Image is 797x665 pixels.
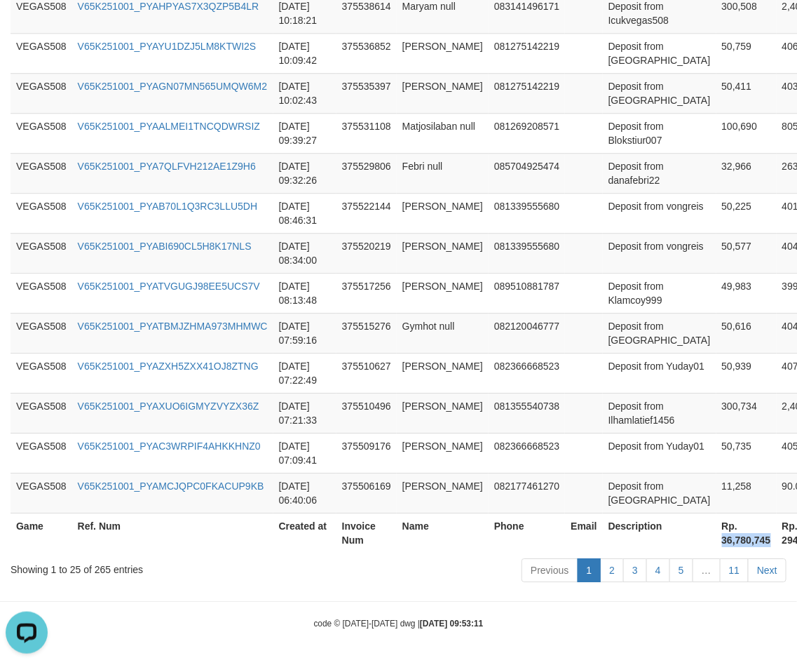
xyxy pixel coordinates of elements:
a: V65K251001_PYAZXH5ZXX41OJ8ZTNG [78,361,259,372]
td: [PERSON_NAME] [397,273,489,313]
a: V65K251001_PYAMCJQPC0FKACUP9KB [78,481,264,492]
td: 375517256 [336,273,397,313]
td: 100,690 [716,113,777,153]
a: Next [748,558,786,582]
td: [PERSON_NAME] [397,193,489,233]
td: VEGAS508 [11,433,72,473]
a: V65K251001_PYAC3WRPIF4AHKKHNZ0 [78,441,261,452]
td: VEGAS508 [11,473,72,513]
td: 50,616 [716,313,777,353]
td: VEGAS508 [11,113,72,153]
td: 375509176 [336,433,397,473]
td: 375529806 [336,153,397,193]
td: Deposit from danafebri22 [603,153,716,193]
a: … [693,558,721,582]
td: [PERSON_NAME] [397,473,489,513]
td: [PERSON_NAME] [397,393,489,433]
a: V65K251001_PYA7QLFVH212AE1Z9H6 [78,161,256,172]
td: 081339555680 [489,193,565,233]
td: Deposit from [GEOGRAPHIC_DATA] [603,33,716,73]
a: 1 [578,558,601,582]
td: VEGAS508 [11,353,72,393]
td: Matjosilaban null [397,113,489,153]
td: 300,734 [716,393,777,433]
td: [DATE] 07:22:49 [273,353,336,393]
a: 3 [623,558,647,582]
div: Showing 1 to 25 of 265 entries [11,557,322,577]
th: Rp. 36,780,745 [716,513,777,553]
td: 081269208571 [489,113,565,153]
td: [DATE] 07:59:16 [273,313,336,353]
th: Created at [273,513,336,553]
a: V65K251001_PYAB70L1Q3RC3LLU5DH [78,201,258,212]
th: Name [397,513,489,553]
td: VEGAS508 [11,313,72,353]
td: Deposit from [GEOGRAPHIC_DATA] [603,473,716,513]
td: [DATE] 07:09:41 [273,433,336,473]
a: V65K251001_PYAXUO6IGMYZVYZX36Z [78,401,259,412]
td: Deposit from Yuday01 [603,353,716,393]
td: 375515276 [336,313,397,353]
td: [DATE] 08:34:00 [273,233,336,273]
a: 11 [720,558,749,582]
td: 375506169 [336,473,397,513]
a: V65K251001_PYABI690CL5H8K17NLS [78,241,252,252]
td: Deposit from Klamcoy999 [603,273,716,313]
td: Deposit from [GEOGRAPHIC_DATA] [603,313,716,353]
td: 375520219 [336,233,397,273]
td: [DATE] 08:13:48 [273,273,336,313]
td: 375535397 [336,73,397,113]
td: Deposit from vongreis [603,193,716,233]
td: [PERSON_NAME] [397,73,489,113]
td: 32,966 [716,153,777,193]
td: 375510496 [336,393,397,433]
td: VEGAS508 [11,193,72,233]
a: V65K251001_PYAGN07MN565UMQW6M2 [78,81,268,92]
a: Previous [522,558,578,582]
a: V65K251001_PYATBMJZHMA973MHMWC [78,321,268,332]
td: [PERSON_NAME] [397,33,489,73]
td: 375510627 [336,353,397,393]
td: Gymhot null [397,313,489,353]
td: 50,577 [716,233,777,273]
td: [DATE] 09:39:27 [273,113,336,153]
td: VEGAS508 [11,393,72,433]
td: 11,258 [716,473,777,513]
small: code © [DATE]-[DATE] dwg | [314,619,484,629]
td: 50,225 [716,193,777,233]
td: 081275142219 [489,73,565,113]
th: Ref. Num [72,513,273,553]
a: 2 [600,558,624,582]
td: 50,759 [716,33,777,73]
td: VEGAS508 [11,73,72,113]
td: 081339555680 [489,233,565,273]
td: 082366668523 [489,433,565,473]
td: Deposit from [GEOGRAPHIC_DATA] [603,73,716,113]
td: 082177461270 [489,473,565,513]
td: 085704925474 [489,153,565,193]
td: 50,411 [716,73,777,113]
td: 082366668523 [489,353,565,393]
th: Phone [489,513,565,553]
a: V65K251001_PYAALMEI1TNCQDWRSIZ [78,121,260,132]
td: 089510881787 [489,273,565,313]
button: Open LiveChat chat widget [6,6,48,48]
td: [DATE] 08:46:31 [273,193,336,233]
td: 50,939 [716,353,777,393]
th: Email [565,513,602,553]
td: 375531108 [336,113,397,153]
td: 49,983 [716,273,777,313]
td: Deposit from Yuday01 [603,433,716,473]
th: Description [603,513,716,553]
a: V65K251001_PYATVGUGJ98EE5UCS7V [78,281,260,292]
td: 50,735 [716,433,777,473]
td: Deposit from vongreis [603,233,716,273]
td: 081275142219 [489,33,565,73]
td: [PERSON_NAME] [397,433,489,473]
a: 5 [669,558,693,582]
td: [DATE] 10:02:43 [273,73,336,113]
td: 375536852 [336,33,397,73]
a: V65K251001_PYAYU1DZJ5LM8KTWI2S [78,41,257,52]
td: [DATE] 07:21:33 [273,393,336,433]
td: [PERSON_NAME] [397,233,489,273]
